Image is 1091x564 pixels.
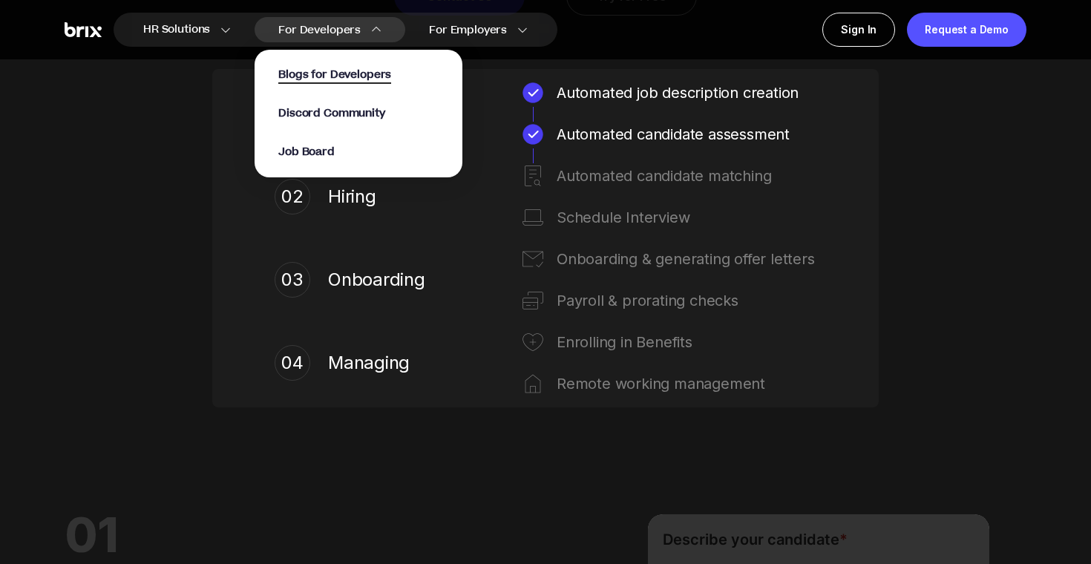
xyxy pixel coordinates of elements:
[65,22,102,38] img: Brix Logo
[557,81,816,105] div: Automated job description creation
[907,13,1026,47] a: Request a Demo
[275,345,310,381] div: 04
[278,66,391,82] a: Blogs for Developers
[557,289,816,312] div: Payroll & prorating checks
[275,262,310,298] div: 03
[278,143,335,160] a: Job Board
[328,268,432,292] span: Onboarding
[275,179,310,214] div: 02
[278,144,335,160] span: Job Board
[328,351,432,375] span: Managing
[557,330,816,354] div: Enrolling in Benefits
[557,122,816,146] div: Automated candidate assessment
[278,22,361,38] span: For Developers
[557,206,816,229] div: Schedule Interview
[143,18,210,42] span: HR Solutions
[557,247,816,271] div: Onboarding & generating offer letters
[557,164,816,188] div: Automated candidate matching
[65,514,536,556] div: 01
[278,105,384,121] a: Discord Community
[557,372,816,396] div: Remote working management
[328,185,432,209] span: Hiring
[278,67,391,84] span: Blogs for Developers
[822,13,895,47] a: Sign In
[429,22,507,38] span: For Employers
